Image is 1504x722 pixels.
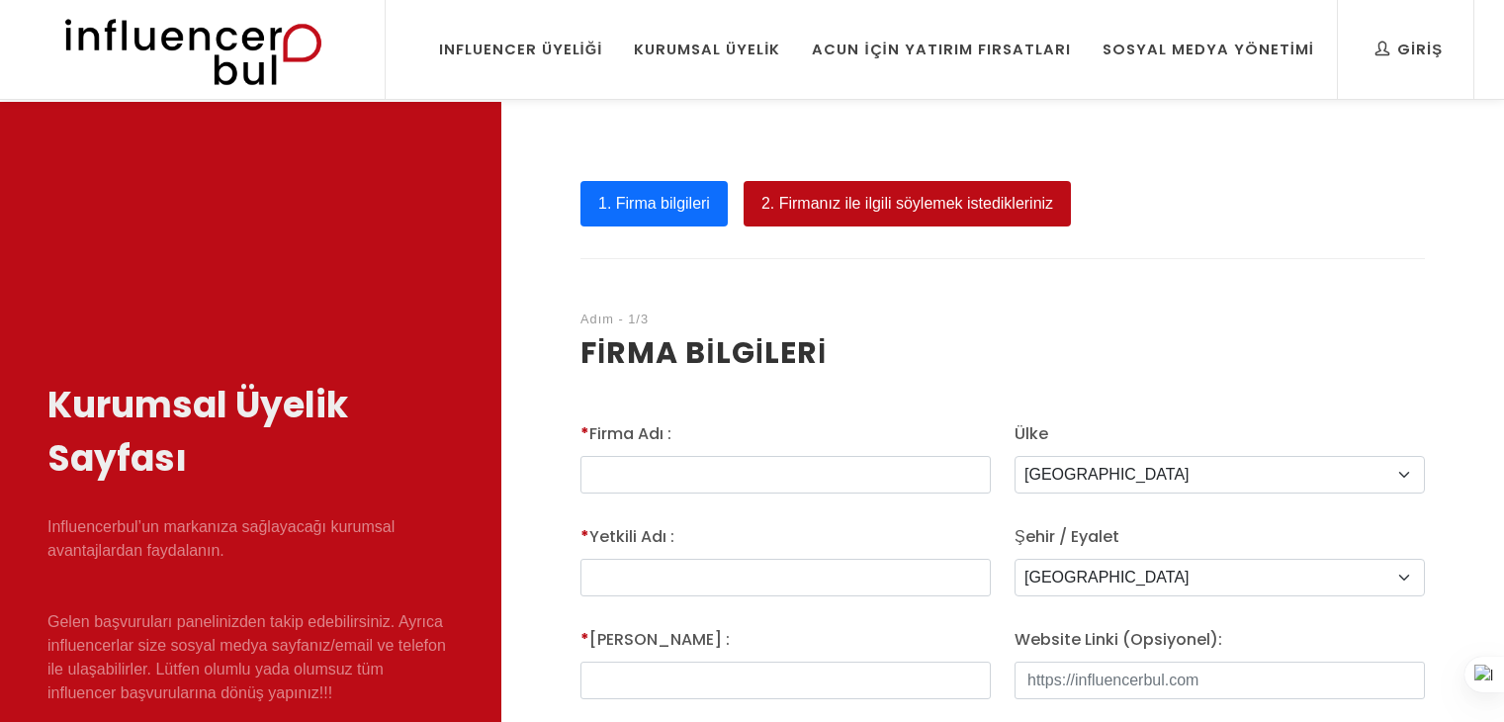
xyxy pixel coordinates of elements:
[744,181,1071,226] a: 2. Firmanız ile ilgili söylemek istedikleriniz
[580,312,649,326] span: Adım - 1/3
[1375,39,1443,60] div: Giriş
[1015,525,1119,549] label: Şehir / Eyalet
[580,628,730,652] label: [PERSON_NAME] :
[47,515,454,563] p: Influencerbul’un markanıza sağlayacağı kurumsal avantajlardan faydalanın.
[1015,662,1425,699] input: https://influencerbul.com
[47,610,454,705] p: Gelen başvuruları panelinizden takip edebilirsiniz. Ayrıca influencerlar size sosyal medya sayfan...
[812,39,1070,60] div: Acun İçin Yatırım Fırsatları
[47,379,454,486] h1: Kurumsal Üyelik Sayfası
[634,39,780,60] div: Kurumsal Üyelik
[580,330,1425,375] h2: Firma Bilgileri
[1103,39,1314,60] div: Sosyal Medya Yönetimi
[1015,628,1222,652] label: Website Linki (Opsiyonel):
[580,422,671,446] label: Firma Adı :
[1015,422,1048,446] label: Ülke
[439,39,603,60] div: Influencer Üyeliği
[580,181,728,226] a: 1. Firma bilgileri
[580,525,674,549] label: Yetkili Adı :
